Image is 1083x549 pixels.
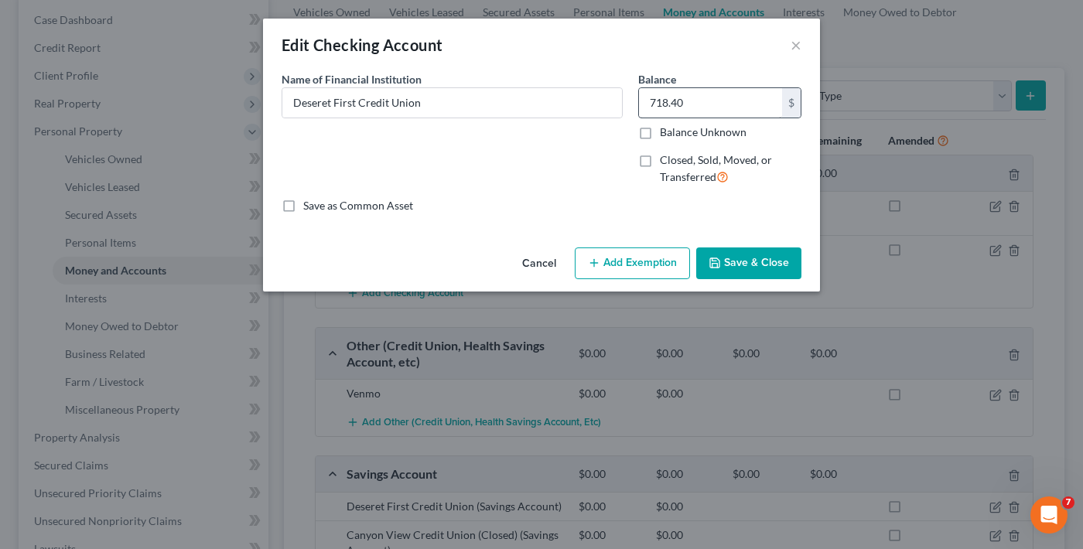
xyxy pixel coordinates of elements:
iframe: Intercom live chat [1030,496,1068,534]
label: Save as Common Asset [303,198,413,213]
input: 0.00 [639,88,782,118]
input: Enter name... [282,88,622,118]
button: Add Exemption [575,247,690,280]
span: Closed, Sold, Moved, or Transferred [660,153,772,183]
span: 7 [1062,496,1074,509]
button: × [791,36,801,54]
label: Balance [638,71,676,87]
div: Edit Checking Account [282,34,442,56]
button: Cancel [510,249,569,280]
label: Balance Unknown [660,124,746,140]
button: Save & Close [696,247,801,280]
span: Name of Financial Institution [282,73,422,86]
div: $ [782,88,801,118]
